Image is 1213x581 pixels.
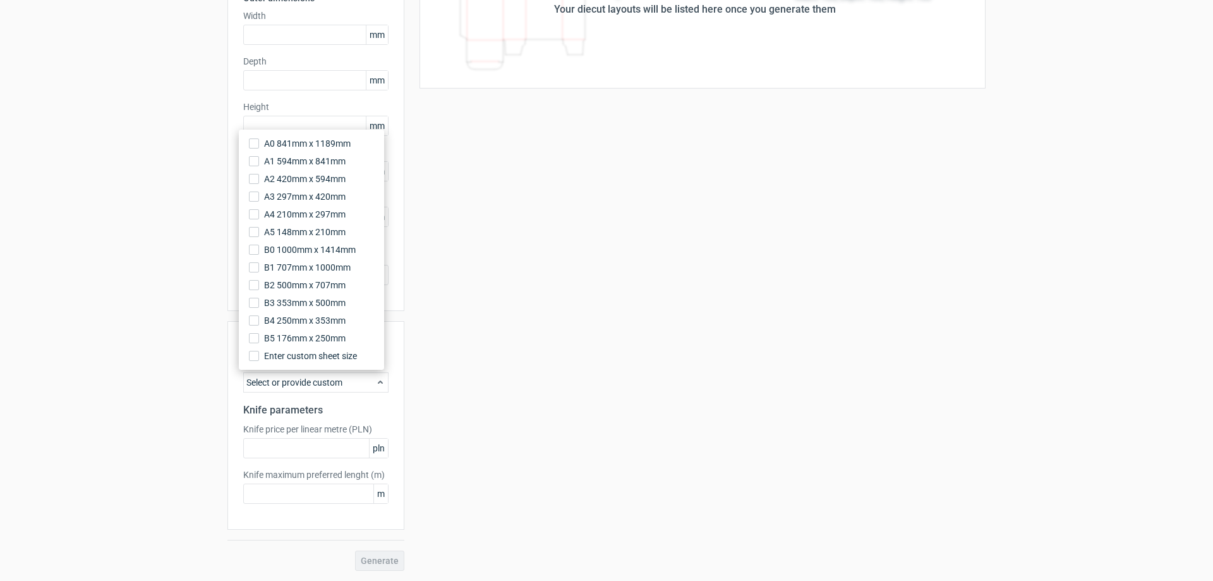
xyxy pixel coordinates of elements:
[264,190,346,203] span: A3 297mm x 420mm
[264,261,351,274] span: B1 707mm x 1000mm
[264,226,346,238] span: A5 148mm x 210mm
[243,55,389,68] label: Depth
[264,243,356,256] span: B0 1000mm x 1414mm
[373,484,388,503] span: m
[554,2,836,17] div: Your diecut layouts will be listed here once you generate them
[264,279,346,291] span: B2 500mm x 707mm
[243,403,389,418] h2: Knife parameters
[264,173,346,185] span: A2 420mm x 594mm
[264,314,346,327] span: B4 250mm x 353mm
[243,101,389,113] label: Height
[264,350,357,362] span: Enter custom sheet size
[264,208,346,221] span: A4 210mm x 297mm
[366,71,388,90] span: mm
[243,9,389,22] label: Width
[243,372,389,393] div: Select or provide custom
[264,137,351,150] span: A0 841mm x 1189mm
[243,468,389,481] label: Knife maximum preferred lenght (m)
[243,423,389,436] label: Knife price per linear metre (PLN)
[369,439,388,458] span: pln
[264,332,346,345] span: B5 176mm x 250mm
[366,25,388,44] span: mm
[264,297,346,309] span: B3 353mm x 500mm
[264,155,346,168] span: A1 594mm x 841mm
[366,116,388,135] span: mm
